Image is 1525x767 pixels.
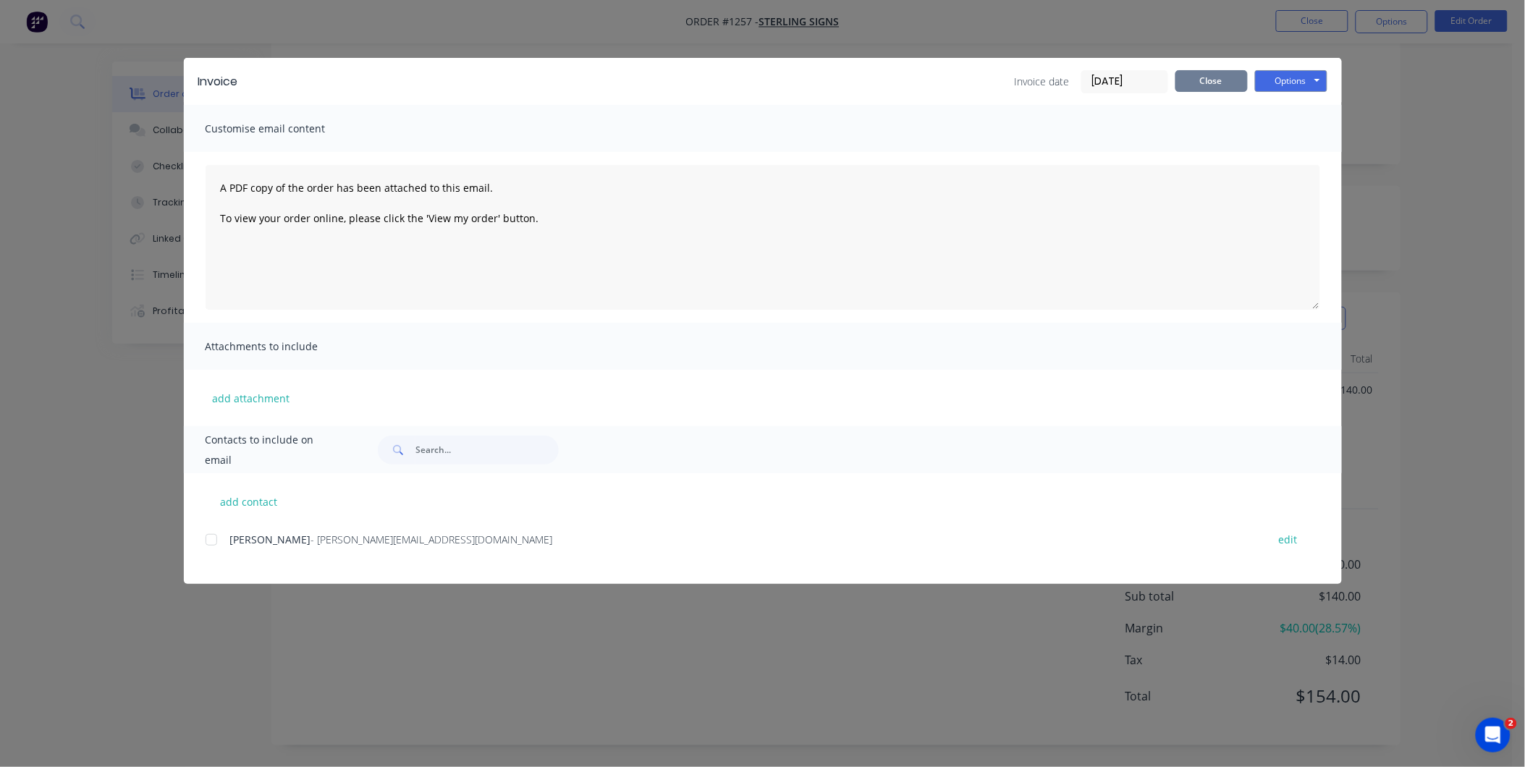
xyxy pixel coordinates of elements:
button: edit [1270,530,1306,549]
button: add attachment [206,387,297,409]
span: [PERSON_NAME] [230,533,311,546]
span: 2 [1505,718,1517,729]
button: add contact [206,491,292,512]
span: Customise email content [206,119,365,139]
span: - [PERSON_NAME][EMAIL_ADDRESS][DOMAIN_NAME] [311,533,553,546]
button: Options [1255,70,1327,92]
button: Close [1175,70,1248,92]
textarea: A PDF copy of the order has been attached to this email. To view your order online, please click ... [206,165,1320,310]
span: Contacts to include on email [206,430,342,470]
span: Attachments to include [206,336,365,357]
input: Search... [415,436,559,465]
span: Invoice date [1015,74,1070,89]
iframe: Intercom live chat [1476,718,1511,753]
div: Invoice [198,73,238,90]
